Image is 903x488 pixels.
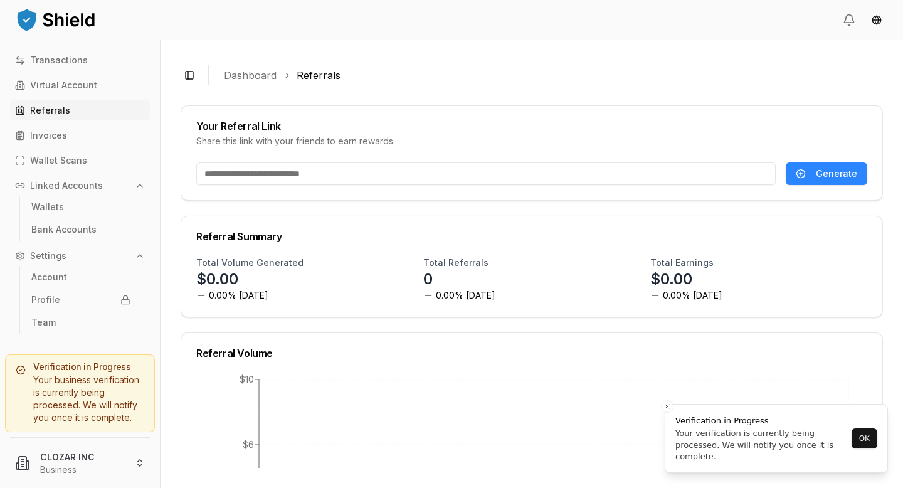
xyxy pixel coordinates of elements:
a: Invoices [10,125,150,146]
nav: breadcrumb [224,68,873,83]
div: Your verification is currently being processed. We will notify you once it is complete. [675,428,848,462]
a: Virtual Account [10,75,150,95]
p: Account [31,273,67,282]
a: Referrals [10,100,150,120]
p: Bank Accounts [31,225,97,234]
p: Team [31,318,56,327]
a: Wallet Scans [10,151,150,171]
button: Linked Accounts [10,176,150,196]
span: 0.00% [DATE] [209,289,268,302]
p: Referrals [30,106,70,115]
h3: Total Earnings [650,257,714,269]
a: Dashboard [224,68,277,83]
a: Account [26,267,135,287]
div: Your business verification is currently being processed. We will notify you once it is complete. [16,374,144,424]
div: Share this link with your friends to earn rewards. [196,135,867,147]
a: Profile [26,290,135,310]
button: OK [852,428,877,448]
a: Team [26,312,135,332]
p: Profile [31,295,60,304]
p: Wallet Scans [30,156,87,165]
a: Bank Accounts [26,220,135,240]
button: Settings [10,246,150,266]
p: 0 [423,269,433,289]
p: Invoices [30,131,67,140]
div: Referral Volume [196,348,867,358]
span: 0.00% [DATE] [663,289,722,302]
button: Generate [786,162,867,185]
span: 0.00% [DATE] [436,289,495,302]
a: Referrals [297,68,341,83]
button: CLOZAR INCBusiness [5,443,155,483]
div: Your Referral Link [196,121,867,131]
p: Linked Accounts [30,181,103,190]
div: Verification in Progress [675,415,848,427]
h5: Verification in Progress [16,363,144,371]
p: CLOZAR INC [40,450,125,464]
p: $0.00 [196,269,238,289]
p: $0.00 [650,269,692,289]
p: Virtual Account [30,81,97,90]
a: Wallets [26,197,135,217]
a: Verification in ProgressYour business verification is currently being processed. We will notify y... [5,354,155,432]
span: Generate [816,167,857,180]
h3: Total Volume Generated [196,257,304,269]
button: Close toast [661,400,673,413]
p: Wallets [31,203,64,211]
p: Transactions [30,56,88,65]
img: ShieldPay Logo [15,7,97,32]
p: Settings [30,252,66,260]
h3: Total Referrals [423,257,488,269]
a: Transactions [10,50,150,70]
div: Referral Summary [196,231,867,241]
tspan: $10 [240,374,254,385]
tspan: $6 [243,439,254,450]
p: Business [40,464,125,476]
